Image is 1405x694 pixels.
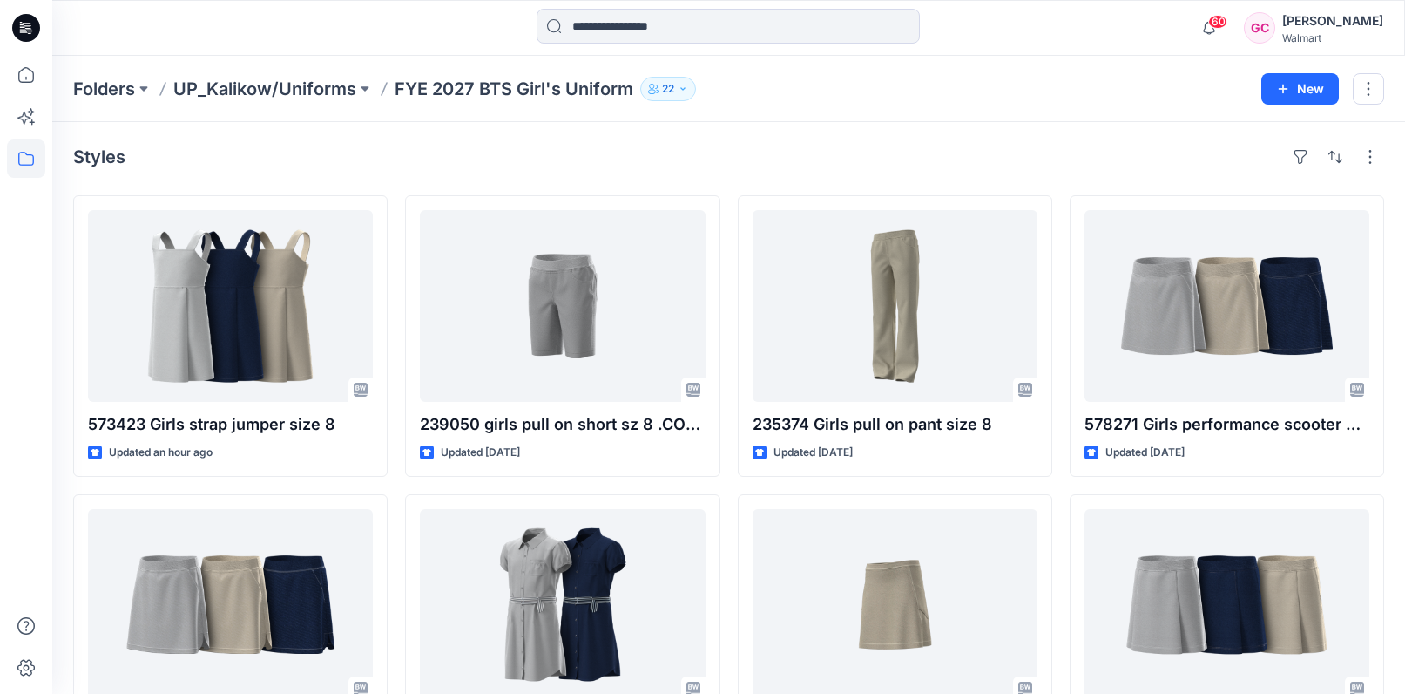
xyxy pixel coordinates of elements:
[753,412,1037,437] p: 235374 Girls pull on pant size 8
[88,210,373,402] a: 573423 Girls strap jumper size 8
[773,444,853,462] p: Updated [DATE]
[640,77,696,101] button: 22
[1282,10,1383,31] div: [PERSON_NAME]
[109,444,213,462] p: Updated an hour ago
[1282,31,1383,44] div: Walmart
[420,210,705,402] a: 239050 girls pull on short sz 8 .COM ONLY
[1208,15,1227,29] span: 60
[88,412,373,437] p: 573423 Girls strap jumper size 8
[662,79,674,99] p: 22
[1084,210,1369,402] a: 578271 Girls performance scooter Opt 2 sz 8
[1244,12,1275,44] div: GC
[1261,73,1339,105] button: New
[73,77,135,101] a: Folders
[441,444,520,462] p: Updated [DATE]
[395,77,633,101] p: FYE 2027 BTS Girl's Uniform
[1084,412,1369,437] p: 578271 Girls performance scooter Opt 2 sz 8
[753,210,1037,402] a: 235374 Girls pull on pant size 8
[1105,444,1185,462] p: Updated [DATE]
[73,146,125,167] h4: Styles
[173,77,356,101] a: UP_Kalikow/Uniforms
[420,412,705,437] p: 239050 girls pull on short sz 8 .COM ONLY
